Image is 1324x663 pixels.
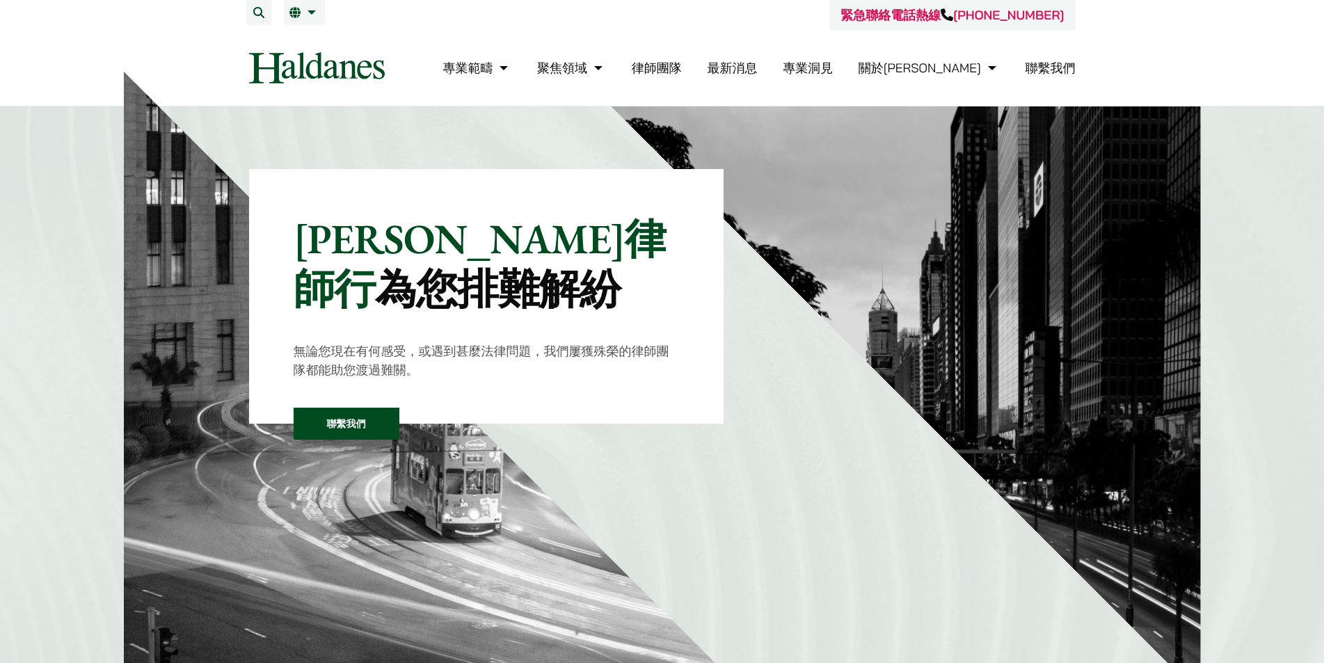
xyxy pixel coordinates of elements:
[783,60,833,76] a: 專業洞見
[442,60,511,76] a: 專業範疇
[632,60,682,76] a: 律師團隊
[294,342,680,379] p: 無論您現在有何感受，或遇到甚麼法律問題，我們屢獲殊榮的律師團隊都能助您渡過難關。
[840,7,1064,23] a: 緊急聯絡電話熱線[PHONE_NUMBER]
[249,52,385,83] img: Logo of Haldanes
[294,214,680,314] p: [PERSON_NAME]律師行
[1026,60,1076,76] a: 聯繫我們
[375,262,621,316] mark: 為您排難解紛
[707,60,757,76] a: 最新消息
[537,60,606,76] a: 聚焦領域
[294,408,399,440] a: 聯繫我們
[859,60,1000,76] a: 關於何敦
[289,7,319,18] a: 繁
